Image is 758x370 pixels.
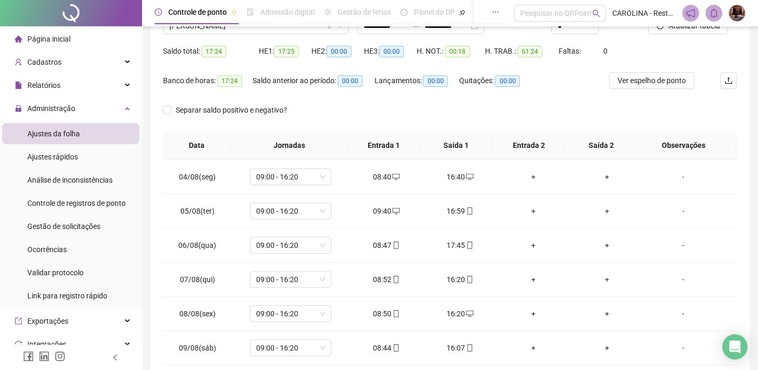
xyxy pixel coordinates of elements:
span: 00:00 [338,75,362,87]
div: + [505,308,562,319]
span: mobile [465,344,473,352]
div: 08:44 [358,342,415,354]
div: 08:52 [358,274,415,285]
span: 09:00 - 16:20 [256,237,325,253]
th: Entrada 1 [348,131,420,160]
div: + [579,274,635,285]
div: 08:40 [358,171,415,183]
div: + [505,171,562,183]
span: Separar saldo positivo e negativo? [171,104,291,116]
span: Ocorrências [27,245,67,254]
div: - [652,205,714,217]
img: 78441 [729,5,745,21]
span: CAROLINA - Restaurante Hymbé [612,7,676,19]
span: Validar protocolo [27,268,84,277]
div: 16:59 [432,205,489,217]
span: 00:18 [445,46,470,57]
span: Painel do DP [414,8,455,16]
div: 16:07 [432,342,489,354]
div: Saldo total: [163,45,259,57]
span: notification [686,8,695,18]
span: dashboard [400,8,408,16]
div: 08:47 [358,239,415,251]
span: 00:00 [379,46,404,57]
span: Controle de registros de ponto [27,199,126,207]
div: - [652,308,714,319]
span: to [412,22,420,30]
span: Administração [27,104,75,113]
span: Link para registro rápido [27,292,107,300]
th: Data [163,131,231,160]
div: + [505,239,562,251]
span: Controle de ponto [168,8,227,16]
span: search [592,9,600,17]
th: Entrada 2 [492,131,565,160]
div: + [579,342,635,354]
div: Quitações: [459,75,532,87]
div: 08:50 [358,308,415,319]
div: HE 2: [311,45,364,57]
span: desktop [465,310,473,317]
span: upload [724,76,733,85]
span: 09:00 - 16:20 [256,203,325,219]
span: Faltas: [559,47,582,55]
div: - [652,342,714,354]
th: Saída 1 [420,131,492,160]
span: mobile [391,344,400,352]
div: + [505,274,562,285]
span: 00:00 [495,75,520,87]
span: 0 [603,47,608,55]
span: 09:00 - 16:20 [256,306,325,322]
span: 07/08(qui) [180,275,215,284]
div: + [505,342,562,354]
span: 04/08(seg) [179,173,216,181]
span: 00:00 [423,75,448,87]
span: 09:00 - 16:20 [256,169,325,185]
span: Ver espelho de ponto [618,75,686,86]
th: Saída 2 [565,131,638,160]
span: Exportações [27,317,68,325]
span: Ajustes da folha [27,129,80,138]
span: Gestão de solicitações [27,222,100,231]
div: - [652,239,714,251]
div: Saldo anterior ao período: [252,75,375,87]
div: 16:20 [432,308,489,319]
span: clock-circle [155,8,162,16]
span: export [15,317,22,325]
span: 09/08(sáb) [179,344,216,352]
span: desktop [391,173,400,181]
span: facebook [23,351,34,362]
span: Página inicial [27,35,70,43]
span: mobile [465,276,473,283]
span: sync [15,341,22,348]
span: 09:00 - 16:20 [256,340,325,356]
div: Open Intercom Messenger [722,334,747,359]
span: Integrações [27,340,66,348]
span: instagram [55,351,65,362]
span: 09:00 - 16:20 [256,272,325,287]
span: 17:25 [274,46,299,57]
div: 09:40 [358,205,415,217]
span: desktop [465,173,473,181]
div: - [652,171,714,183]
th: Observações [638,131,730,160]
div: 16:20 [432,274,489,285]
div: + [579,239,635,251]
span: mobile [391,276,400,283]
th: Jornadas [231,131,348,160]
span: file [15,82,22,89]
span: Gestão de férias [338,8,391,16]
span: user-add [15,58,22,66]
span: Relatórios [27,81,60,89]
span: ellipsis [492,8,499,16]
span: pushpin [459,9,466,16]
div: 17:45 [432,239,489,251]
span: 17:24 [201,46,226,57]
span: 06/08(qua) [178,241,216,249]
span: sun [324,8,331,16]
span: mobile [465,207,473,215]
span: Análise de inconsistências [27,176,113,184]
span: Observações [646,139,721,151]
div: HE 3: [364,45,417,57]
div: Lançamentos: [375,75,459,87]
